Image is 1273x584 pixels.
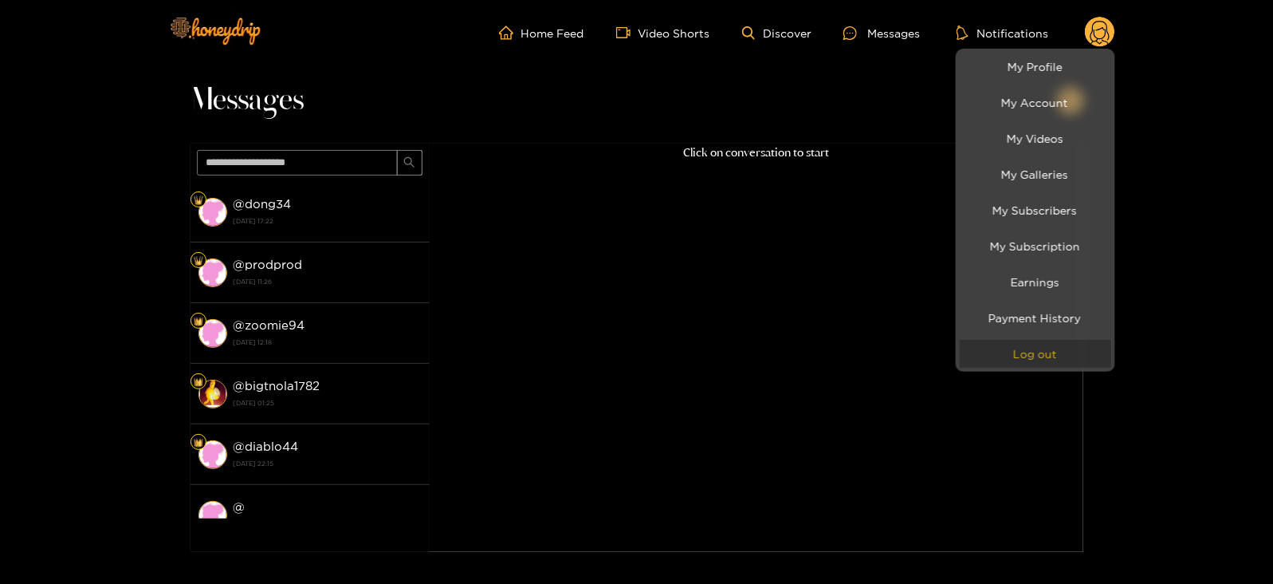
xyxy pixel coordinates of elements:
[960,89,1111,116] a: My Account
[960,160,1111,188] a: My Galleries
[960,340,1111,368] button: Log out
[960,232,1111,260] a: My Subscription
[960,53,1111,81] a: My Profile
[960,268,1111,296] a: Earnings
[960,304,1111,332] a: Payment History
[960,196,1111,224] a: My Subscribers
[960,124,1111,152] a: My Videos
